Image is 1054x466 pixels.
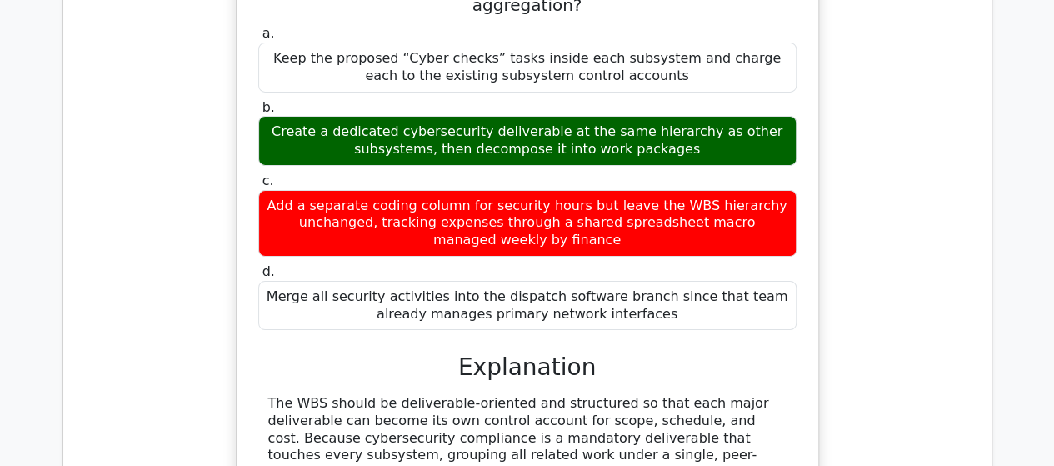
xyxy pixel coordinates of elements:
[262,25,275,41] span: a.
[262,263,275,279] span: d.
[258,281,797,331] div: Merge all security activities into the dispatch software branch since that team already manages p...
[268,353,787,382] h3: Explanation
[258,190,797,257] div: Add a separate coding column for security hours but leave the WBS hierarchy unchanged, tracking e...
[258,43,797,93] div: Keep the proposed “Cyber checks” tasks inside each subsystem and charge each to the existing subs...
[262,173,274,188] span: c.
[258,116,797,166] div: Create a dedicated cybersecurity deliverable at the same hierarchy as other subsystems, then deco...
[262,99,275,115] span: b.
